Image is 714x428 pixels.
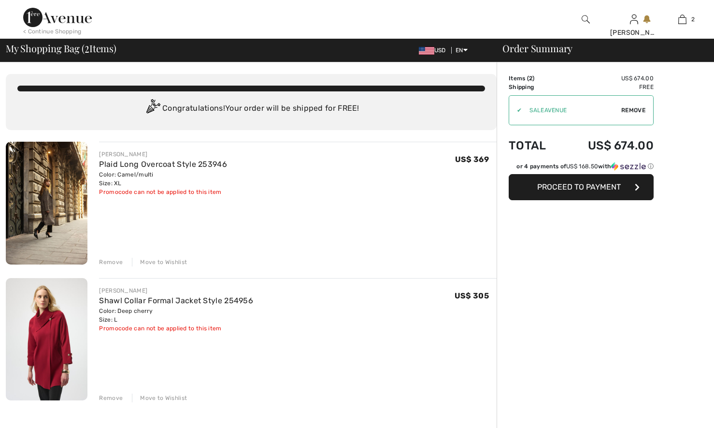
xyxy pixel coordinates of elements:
div: Promocode can not be applied to this item [99,188,227,196]
div: or 4 payments of with [516,162,654,171]
a: 2 [658,14,706,25]
span: US$ 168.50 [566,163,598,170]
span: 2 [85,41,89,54]
img: search the website [582,14,590,25]
input: Promo code [522,96,621,125]
img: My Bag [678,14,686,25]
span: Remove [621,106,645,115]
span: Proceed to Payment [537,182,621,192]
img: Congratulation2.svg [143,99,162,118]
div: Order Summary [491,44,708,53]
div: < Continue Shopping [23,27,82,36]
div: Color: Camel/multi Size: XL [99,170,227,188]
td: Total [509,129,561,162]
div: [PERSON_NAME] [99,286,253,295]
td: Shipping [509,83,561,91]
img: 1ère Avenue [23,8,92,27]
span: USD [419,47,450,54]
div: Remove [99,394,123,402]
td: US$ 674.00 [561,129,654,162]
span: US$ 305 [455,291,489,300]
div: or 4 payments ofUS$ 168.50withSezzle Click to learn more about Sezzle [509,162,654,174]
span: 2 [529,75,532,82]
span: 2 [691,15,695,24]
div: [PERSON_NAME] [99,150,227,159]
td: Items ( ) [509,74,561,83]
img: My Info [630,14,638,25]
div: [PERSON_NAME] [610,28,657,38]
div: Color: Deep cherry Size: L [99,307,253,324]
img: Plaid Long Overcoat Style 253946 [6,142,87,265]
a: Shawl Collar Formal Jacket Style 254956 [99,296,253,305]
div: Move to Wishlist [132,394,187,402]
img: Shawl Collar Formal Jacket Style 254956 [6,278,87,401]
div: Move to Wishlist [132,258,187,266]
div: Remove [99,258,123,266]
span: US$ 369 [455,155,489,164]
img: Sezzle [611,162,646,171]
span: EN [456,47,468,54]
a: Sign In [630,15,638,24]
td: US$ 674.00 [561,74,654,83]
div: ✔ [509,106,522,115]
img: US Dollar [419,47,434,55]
div: Congratulations! Your order will be shipped for FREE! [17,99,485,118]
td: Free [561,83,654,91]
span: My Shopping Bag ( Items) [6,44,116,53]
a: Plaid Long Overcoat Style 253946 [99,160,227,169]
button: Proceed to Payment [509,174,654,200]
div: Promocode can not be applied to this item [99,324,253,333]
